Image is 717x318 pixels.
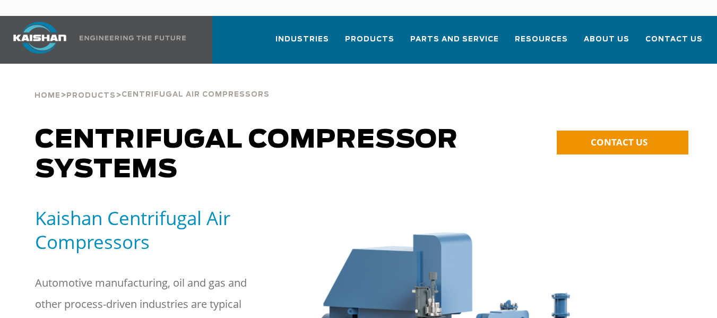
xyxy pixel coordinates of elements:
span: Products [345,33,394,46]
a: About Us [584,25,629,62]
a: Industries [275,25,329,62]
a: Parts and Service [410,25,499,62]
span: Centrifugal Compressor Systems [35,127,458,183]
a: Resources [515,25,568,62]
img: Engineering the future [80,36,186,40]
a: Home [34,90,61,100]
a: Products [345,25,394,62]
span: Industries [275,33,329,46]
span: Centrifugal Air Compressors [122,91,270,98]
a: Products [66,90,116,100]
a: CONTACT US [557,131,688,154]
span: Home [34,92,61,99]
a: Contact Us [645,25,703,62]
span: CONTACT US [591,136,647,148]
span: Resources [515,33,568,46]
span: Products [66,92,116,99]
div: > > [34,64,270,104]
h5: Kaishan Centrifugal Air Compressors [35,206,286,254]
span: Parts and Service [410,33,499,46]
span: Contact Us [645,33,703,46]
span: About Us [584,33,629,46]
